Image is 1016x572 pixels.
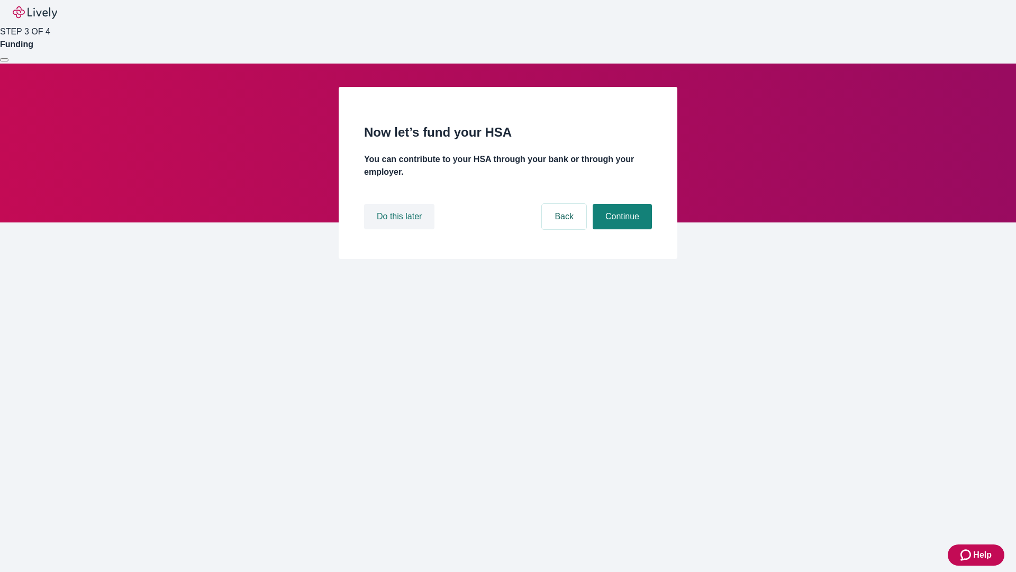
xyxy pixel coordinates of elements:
[593,204,652,229] button: Continue
[960,549,973,561] svg: Zendesk support icon
[364,153,652,178] h4: You can contribute to your HSA through your bank or through your employer.
[948,544,1004,566] button: Zendesk support iconHelp
[542,204,586,229] button: Back
[364,204,434,229] button: Do this later
[973,549,992,561] span: Help
[13,6,57,19] img: Lively
[364,123,652,142] h2: Now let’s fund your HSA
